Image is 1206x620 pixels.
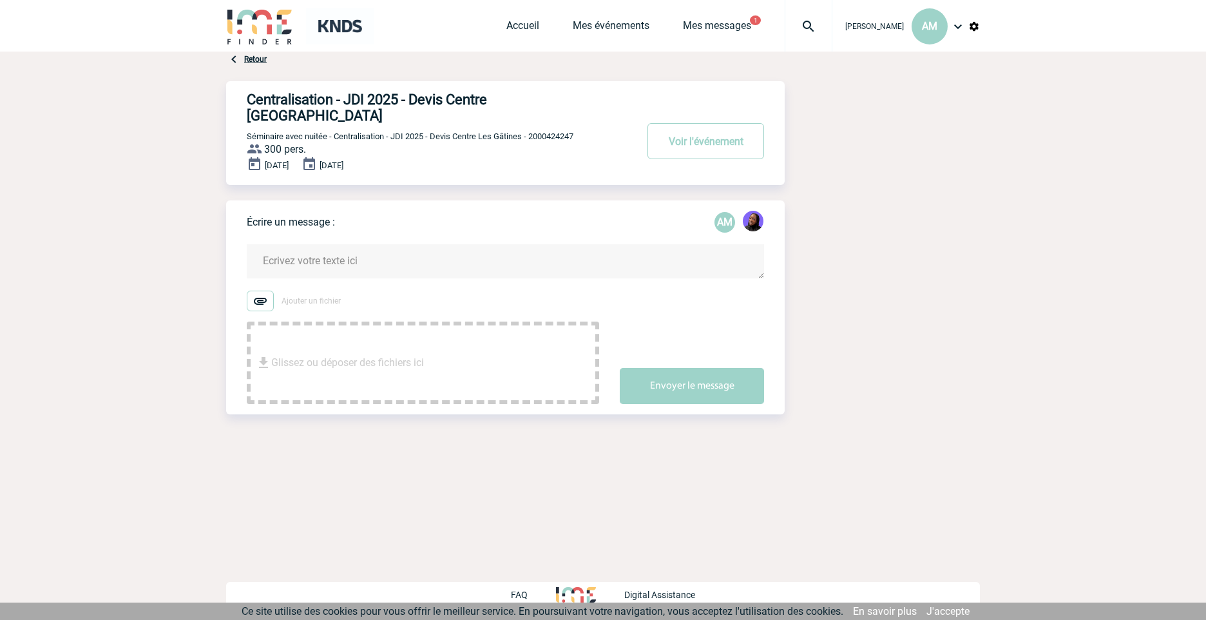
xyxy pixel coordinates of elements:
[620,368,764,404] button: Envoyer le message
[647,123,764,159] button: Voir l'événement
[926,605,970,617] a: J'accepte
[714,212,735,233] div: Aurélie MORO
[247,92,598,124] h4: Centralisation - JDI 2025 - Devis Centre [GEOGRAPHIC_DATA]
[511,590,528,600] p: FAQ
[922,20,937,32] span: AM
[714,212,735,233] p: AM
[242,605,843,617] span: Ce site utilise des cookies pour vous offrir le meilleur service. En poursuivant votre navigation...
[845,22,904,31] span: [PERSON_NAME]
[226,8,293,44] img: IME-Finder
[247,216,335,228] p: Écrire un message :
[573,19,649,37] a: Mes événements
[556,587,596,603] img: http://www.idealmeetingsevents.fr/
[282,296,341,305] span: Ajouter un fichier
[271,331,424,395] span: Glissez ou déposer des fichiers ici
[853,605,917,617] a: En savoir plus
[506,19,539,37] a: Accueil
[743,211,763,234] div: Tabaski THIAM
[683,19,751,37] a: Mes messages
[265,160,289,170] span: [DATE]
[247,131,573,141] span: Séminaire avec nuitée - Centralisation - JDI 2025 - Devis Centre Les Gâtines - 2000424247
[750,15,761,25] button: 1
[743,211,763,231] img: 131349-0.png
[320,160,343,170] span: [DATE]
[256,355,271,371] img: file_download.svg
[244,55,267,64] a: Retour
[264,143,306,155] span: 300 pers.
[511,588,556,600] a: FAQ
[624,590,695,600] p: Digital Assistance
